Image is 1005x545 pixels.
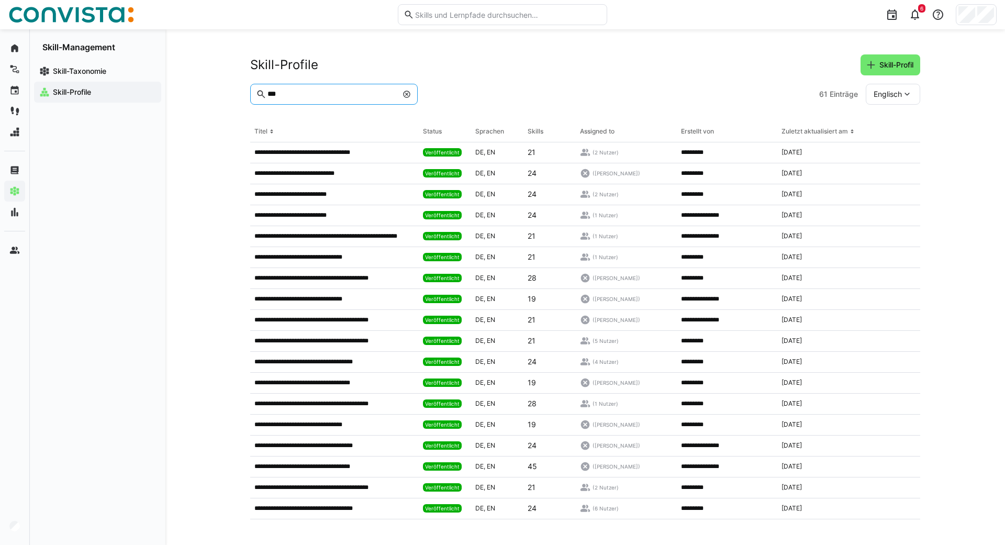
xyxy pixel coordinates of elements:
p: 28 [528,273,537,283]
span: 61 [819,89,828,99]
span: en [487,253,495,261]
h2: Skill-Profile [250,57,318,73]
span: ([PERSON_NAME]) [593,379,640,386]
span: Veröffentlicht [425,296,460,302]
span: de [475,441,487,449]
span: (2 Nutzer) [593,149,619,156]
span: [DATE] [781,211,802,219]
div: Titel [254,127,267,136]
span: [DATE] [781,148,802,157]
span: ([PERSON_NAME]) [593,170,640,177]
p: 21 [528,336,535,346]
span: [DATE] [781,399,802,408]
span: (2 Nutzer) [593,484,619,491]
span: [DATE] [781,337,802,345]
span: Einträge [830,89,858,99]
span: en [487,379,495,386]
p: 24 [528,189,537,199]
span: de [475,462,487,470]
span: en [487,420,495,428]
span: de [475,358,487,365]
span: [DATE] [781,295,802,303]
span: Veröffentlicht [425,149,460,155]
span: Veröffentlicht [425,170,460,176]
p: 28 [528,398,537,409]
p: 24 [528,503,537,514]
span: [DATE] [781,420,802,429]
span: en [487,504,495,512]
span: [DATE] [781,190,802,198]
span: en [487,295,495,303]
span: Veröffentlicht [425,484,460,491]
span: Veröffentlicht [425,191,460,197]
p: 24 [528,168,537,179]
span: Veröffentlicht [425,254,460,260]
span: en [487,148,495,156]
span: Veröffentlicht [425,233,460,239]
span: ([PERSON_NAME]) [593,442,640,449]
span: [DATE] [781,169,802,177]
span: (5 Nutzer) [593,337,619,344]
span: (6 Nutzer) [593,505,619,512]
span: [DATE] [781,504,802,513]
div: Skills [528,127,543,136]
span: (2 Nutzer) [593,191,619,198]
div: Sprachen [475,127,504,136]
span: de [475,211,487,219]
p: 24 [528,440,537,451]
span: de [475,169,487,177]
div: Assigned to [580,127,615,136]
span: Veröffentlicht [425,401,460,407]
span: (1 Nutzer) [593,212,618,219]
span: [DATE] [781,253,802,261]
span: [DATE] [781,379,802,387]
span: [DATE] [781,358,802,366]
p: 19 [528,294,536,304]
span: en [487,483,495,491]
span: de [475,316,487,324]
span: de [475,337,487,344]
span: de [475,295,487,303]
span: en [487,399,495,407]
span: Veröffentlicht [425,359,460,365]
span: en [487,232,495,240]
span: Englisch [874,89,902,99]
span: Veröffentlicht [425,505,460,511]
span: Veröffentlicht [425,442,460,449]
span: [DATE] [781,441,802,450]
span: de [475,190,487,198]
span: en [487,337,495,344]
span: Veröffentlicht [425,421,460,428]
button: Skill-Profil [861,54,920,75]
p: 21 [528,482,535,493]
input: Skills und Lernpfade durchsuchen… [414,10,601,19]
span: en [487,169,495,177]
span: Veröffentlicht [425,317,460,323]
span: Veröffentlicht [425,212,460,218]
div: Zuletzt aktualisiert am [781,127,848,136]
span: (1 Nutzer) [593,232,618,240]
span: Veröffentlicht [425,338,460,344]
span: ([PERSON_NAME]) [593,421,640,428]
span: de [475,420,487,428]
span: de [475,232,487,240]
span: ([PERSON_NAME]) [593,274,640,282]
span: Veröffentlicht [425,275,460,281]
span: [DATE] [781,462,802,471]
span: de [475,483,487,491]
span: en [487,190,495,198]
span: en [487,441,495,449]
span: Veröffentlicht [425,463,460,470]
span: [DATE] [781,483,802,492]
span: de [475,253,487,261]
span: de [475,399,487,407]
p: 19 [528,419,536,430]
span: Veröffentlicht [425,380,460,386]
span: de [475,504,487,512]
span: [DATE] [781,232,802,240]
div: Status [423,127,442,136]
p: 19 [528,377,536,388]
span: ([PERSON_NAME]) [593,295,640,303]
span: (4 Nutzer) [593,358,619,365]
span: ([PERSON_NAME]) [593,316,640,324]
